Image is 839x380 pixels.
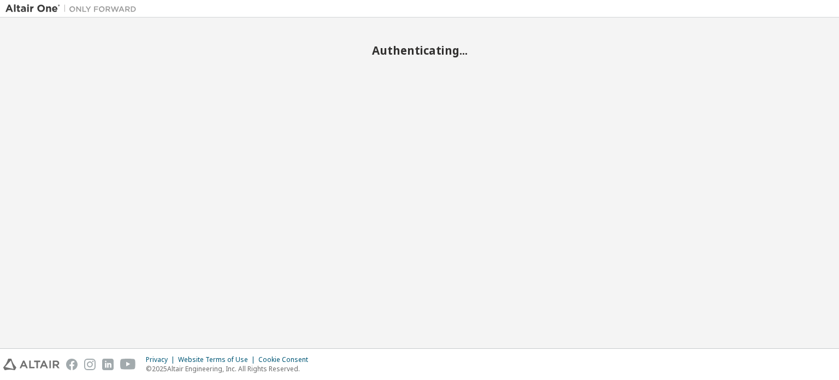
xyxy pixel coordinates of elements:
[66,359,78,370] img: facebook.svg
[146,355,178,364] div: Privacy
[5,3,142,14] img: Altair One
[146,364,315,373] p: © 2025 Altair Engineering, Inc. All Rights Reserved.
[120,359,136,370] img: youtube.svg
[258,355,315,364] div: Cookie Consent
[5,43,834,57] h2: Authenticating...
[84,359,96,370] img: instagram.svg
[178,355,258,364] div: Website Terms of Use
[3,359,60,370] img: altair_logo.svg
[102,359,114,370] img: linkedin.svg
